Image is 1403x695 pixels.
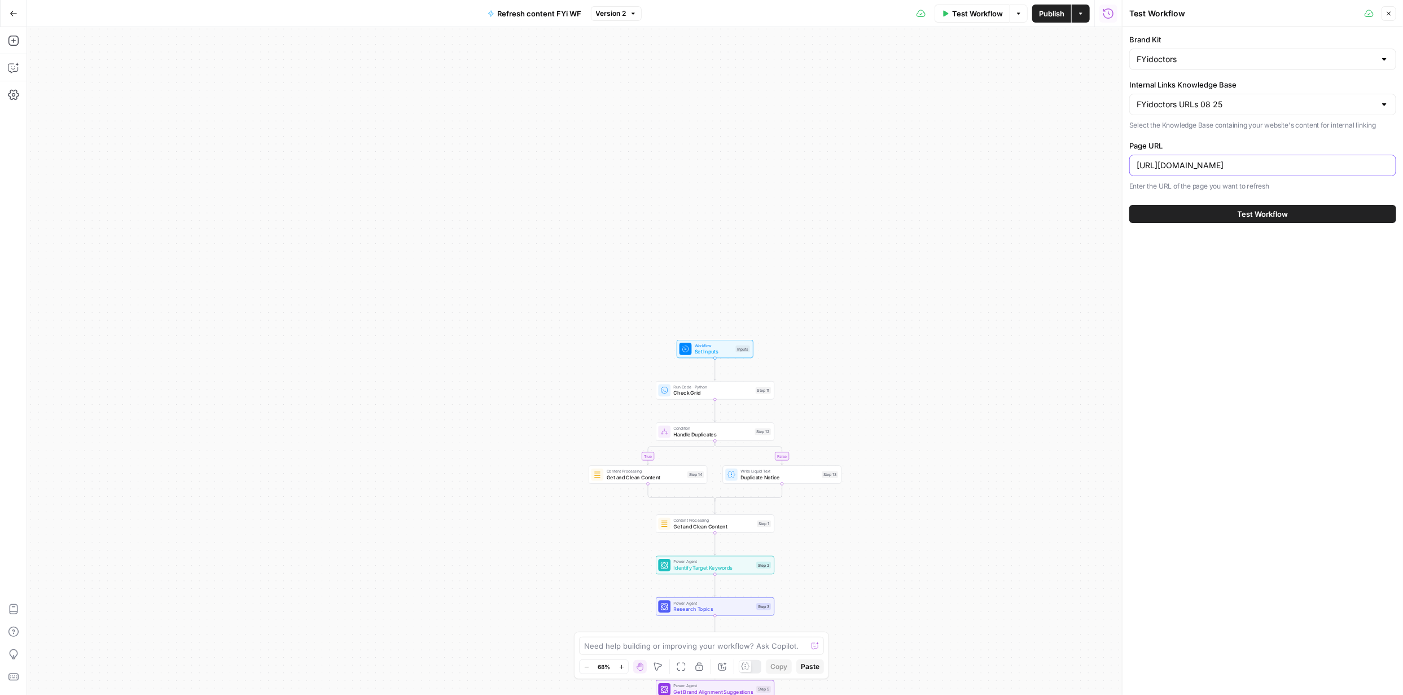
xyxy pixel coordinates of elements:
[18,18,27,27] img: logo_orange.svg
[714,358,716,380] g: Edge from start to step_11
[1137,54,1375,65] input: FYidoctors
[648,484,715,501] g: Edge from step_14 to step_12-conditional-end
[736,346,750,352] div: Inputs
[695,343,733,349] span: Workflow
[29,29,124,38] div: Domain: [DOMAIN_NAME]
[674,523,755,531] span: Get and Clean Content
[935,5,1010,23] button: Test Workflow
[1137,99,1375,110] input: FYidoctors URLs 08 25
[656,340,774,359] div: WorkflowSet InputsInputs
[695,348,733,356] span: Set Inputs
[674,558,753,565] span: Power Agent
[126,67,186,74] div: Keywords by Traffic
[33,65,42,75] img: tab_domain_overview_orange.svg
[1137,160,1389,171] input: https://example.com/article
[740,474,819,482] span: Duplicate Notice
[1039,8,1064,19] span: Publish
[714,533,716,555] g: Edge from step_1 to step_2
[756,387,771,394] div: Step 11
[607,468,685,474] span: Content Processing
[607,474,685,482] span: Get and Clean Content
[770,662,787,672] span: Copy
[714,500,716,514] g: Edge from step_12-conditional-end to step_1
[715,441,783,465] g: Edge from step_12 to step_13
[674,564,753,572] span: Identify Target Keywords
[656,597,774,616] div: Power AgentResearch TopicsStep 3
[674,605,753,613] span: Research Topics
[756,562,771,569] div: Step 2
[32,18,55,27] div: v 4.0.25
[687,471,704,478] div: Step 14
[661,520,669,528] img: o3r9yhbrn24ooq0tey3lueqptmfj
[18,29,27,38] img: website_grey.svg
[714,657,716,679] g: Edge from step_4 to step_5
[756,686,771,693] div: Step 5
[674,389,753,397] span: Check Grid
[596,8,626,19] span: Version 2
[674,431,752,439] span: Handle Duplicates
[1129,34,1396,45] label: Brand Kit
[481,5,589,23] button: Refresh content FYi WF
[114,65,123,75] img: tab_keywords_by_traffic_grey.svg
[755,429,771,435] div: Step 12
[647,441,715,465] g: Edge from step_12 to step_14
[1129,181,1396,192] p: Enter the URL of the page you want to refresh
[1129,205,1396,223] button: Test Workflow
[740,468,819,474] span: Write Liquid Text
[674,600,753,606] span: Power Agent
[598,662,610,671] span: 68%
[656,556,774,575] div: Power AgentIdentify Target KeywordsStep 2
[766,659,792,674] button: Copy
[674,384,753,390] span: Run Code · Python
[757,521,771,527] div: Step 1
[1238,208,1288,220] span: Test Workflow
[1129,79,1396,90] label: Internal Links Knowledge Base
[714,616,716,638] g: Edge from step_3 to step_4
[656,381,774,400] div: Run Code · PythonCheck GridStep 11
[591,6,642,21] button: Version 2
[498,8,582,19] span: Refresh content FYi WF
[45,67,101,74] div: Domain Overview
[1032,5,1071,23] button: Publish
[714,400,716,422] g: Edge from step_11 to step_12
[589,465,707,484] div: Content ProcessingGet and Clean ContentStep 14
[656,514,774,533] div: Content ProcessingGet and Clean ContentStep 1
[674,683,753,689] span: Power Agent
[715,484,782,501] g: Edge from step_13 to step_12-conditional-end
[822,471,838,478] div: Step 13
[674,425,752,431] span: Condition
[952,8,1003,19] span: Test Workflow
[756,603,771,610] div: Step 3
[1129,140,1396,151] label: Page URL
[714,574,716,596] g: Edge from step_2 to step_3
[594,471,602,479] img: o3r9yhbrn24ooq0tey3lueqptmfj
[656,422,774,441] div: ConditionHandle DuplicatesStep 12
[796,659,824,674] button: Paste
[674,517,755,523] span: Content Processing
[1129,120,1396,131] p: Select the Knowledge Base containing your website's content for internal linking
[723,465,841,484] div: Write Liquid TextDuplicate NoticeStep 13
[801,662,819,672] span: Paste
